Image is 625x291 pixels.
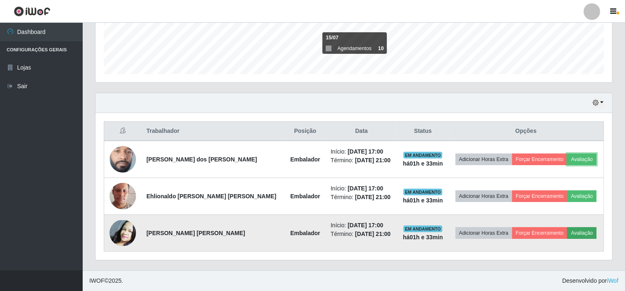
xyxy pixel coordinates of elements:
[456,227,512,239] button: Adicionar Horas Extra
[607,277,618,284] a: iWof
[285,122,326,141] th: Posição
[348,148,383,155] time: [DATE] 17:00
[146,230,245,236] strong: [PERSON_NAME] [PERSON_NAME]
[141,122,285,141] th: Trabalhador
[403,226,443,232] span: EM ANDAMENTO
[326,122,398,141] th: Data
[403,234,443,240] strong: há 01 h e 33 min
[290,193,320,200] strong: Embalador
[403,152,443,159] span: EM ANDAMENTO
[512,227,568,239] button: Forçar Encerramento
[355,157,391,164] time: [DATE] 21:00
[110,173,136,220] img: 1675087680149.jpeg
[331,221,393,230] li: Início:
[89,277,123,285] span: © 2025 .
[567,227,596,239] button: Avaliação
[348,185,383,192] time: [DATE] 17:00
[567,154,596,165] button: Avaliação
[290,230,320,236] strong: Embalador
[14,6,50,17] img: CoreUI Logo
[331,156,393,165] li: Término:
[562,277,618,285] span: Desenvolvido por
[448,122,604,141] th: Opções
[331,193,393,202] li: Término:
[331,184,393,193] li: Início:
[512,154,568,165] button: Forçar Encerramento
[290,156,320,163] strong: Embalador
[355,231,391,237] time: [DATE] 21:00
[331,147,393,156] li: Início:
[331,230,393,238] li: Término:
[89,277,105,284] span: IWOF
[512,190,568,202] button: Forçar Encerramento
[403,189,443,195] span: EM ANDAMENTO
[397,122,448,141] th: Status
[456,190,512,202] button: Adicionar Horas Extra
[348,222,383,228] time: [DATE] 17:00
[403,160,443,167] strong: há 01 h e 33 min
[110,220,136,246] img: 1724612024649.jpeg
[110,130,136,189] img: 1745421855441.jpeg
[146,156,257,163] strong: [PERSON_NAME] dos [PERSON_NAME]
[403,197,443,204] strong: há 01 h e 33 min
[456,154,512,165] button: Adicionar Horas Extra
[355,194,391,200] time: [DATE] 21:00
[567,190,596,202] button: Avaliação
[146,193,276,200] strong: Ehlionaldo [PERSON_NAME] [PERSON_NAME]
